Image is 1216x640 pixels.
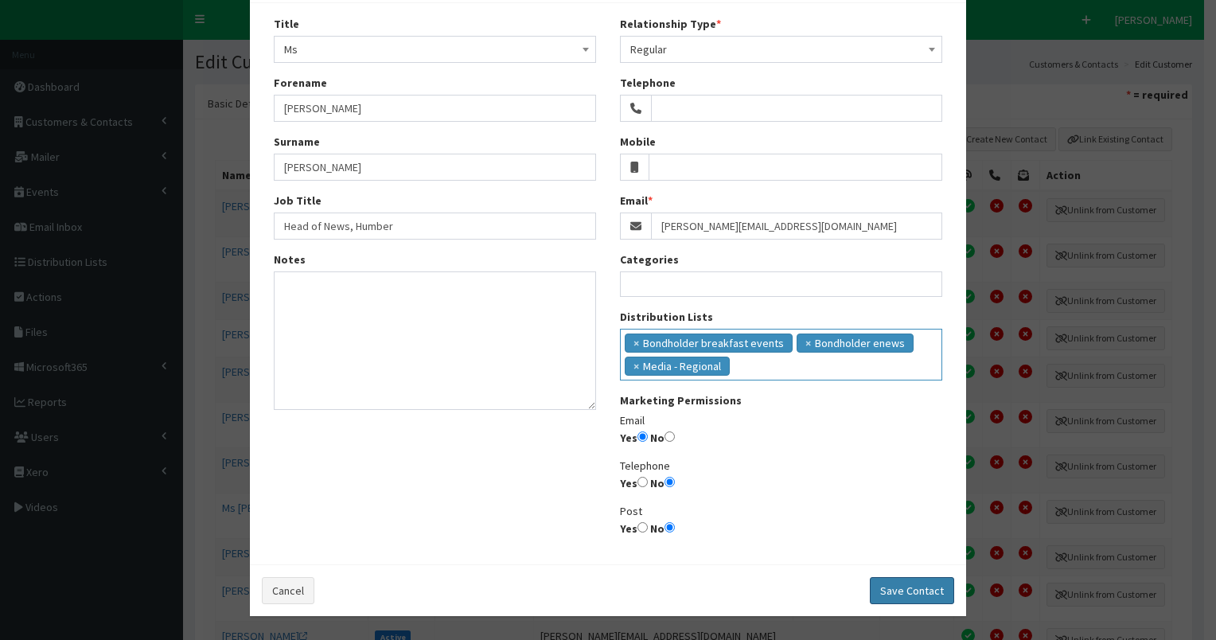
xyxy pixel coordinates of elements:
[620,474,648,491] label: Yes
[633,335,639,351] span: ×
[637,522,648,533] input: Yes
[665,477,675,487] input: No
[665,522,675,533] input: No
[274,252,306,267] label: Notes
[620,309,713,325] label: Distribution Lists
[805,335,811,351] span: ×
[620,36,942,63] span: Regular
[284,38,586,60] span: Ms
[620,519,648,537] label: Yes
[650,474,675,491] label: No
[620,75,676,91] label: Telephone
[620,458,942,495] p: Telephone
[650,428,675,446] label: No
[274,16,299,32] label: Title
[620,412,942,450] p: Email
[274,36,596,63] span: Ms
[797,334,914,353] li: Bondholder enews
[625,334,793,353] li: Bondholder breakfast events
[620,503,942,540] p: Post
[274,75,327,91] label: Forename
[274,193,322,209] label: Job Title
[633,358,639,374] span: ×
[650,519,675,537] label: No
[637,431,648,442] input: Yes
[620,16,721,32] label: Relationship Type
[274,134,320,150] label: Surname
[870,577,954,604] button: Save Contact
[620,392,742,408] label: Marketing Permissions
[637,477,648,487] input: Yes
[620,252,679,267] label: Categories
[620,428,648,446] label: Yes
[630,38,932,60] span: Regular
[620,134,656,150] label: Mobile
[262,577,314,604] button: Cancel
[665,431,675,442] input: No
[620,193,653,209] label: Email
[625,357,730,376] li: Media - Regional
